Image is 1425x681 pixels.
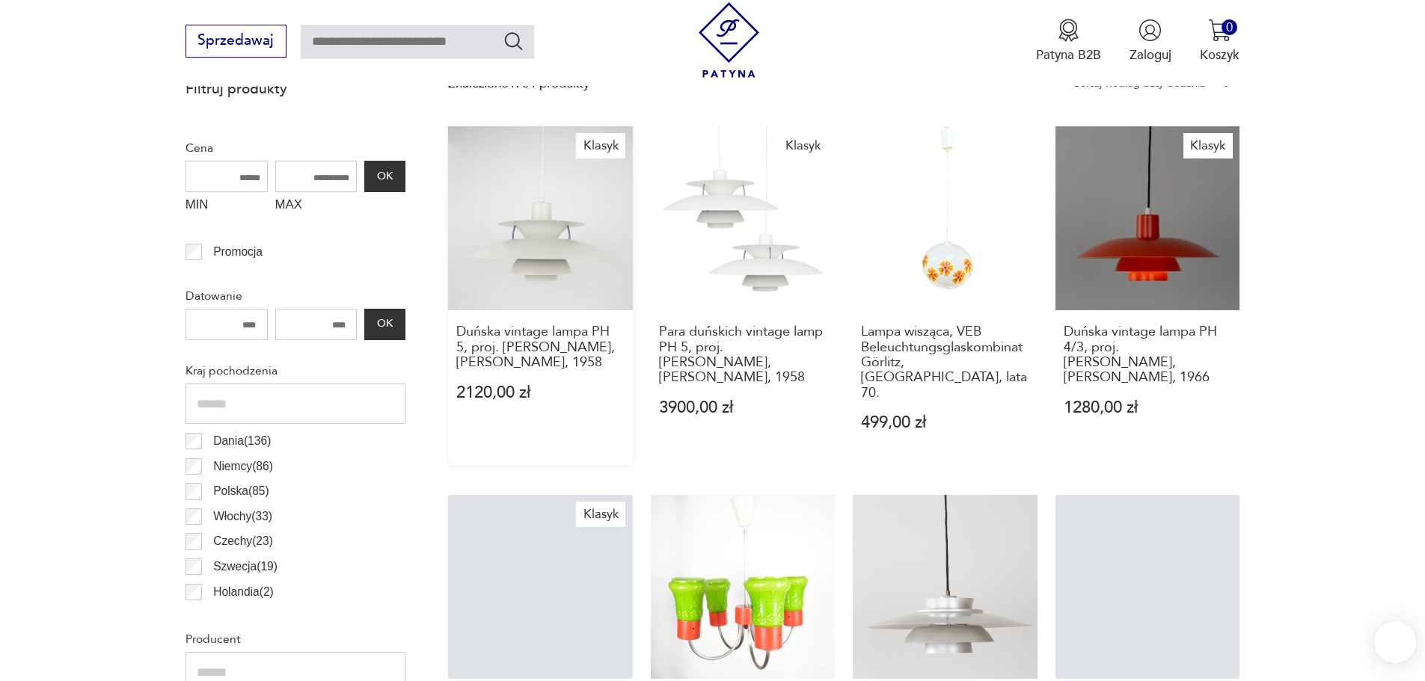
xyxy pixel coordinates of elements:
p: 3900,00 zł [659,400,827,416]
h3: Duńska vintage lampa PH 5, proj. [PERSON_NAME], [PERSON_NAME], 1958 [456,324,625,370]
h3: Para duńskich vintage lamp PH 5, proj. [PERSON_NAME], [PERSON_NAME], 1958 [659,324,827,386]
p: Koszyk [1200,46,1239,64]
label: MIN [186,192,268,221]
a: Ikona medaluPatyna B2B [1036,19,1101,64]
p: Holandia ( 2 ) [213,582,274,602]
div: 0 [1222,19,1237,35]
p: Polska ( 85 ) [213,481,269,501]
button: 0Koszyk [1200,19,1239,64]
img: Ikona koszyka [1208,19,1231,42]
h3: Duńska vintage lampa PH 4/3, proj. [PERSON_NAME], [PERSON_NAME], 1966 [1064,324,1232,386]
p: 1280,00 zł [1064,400,1232,416]
a: KlasykDuńska vintage lampa PH 5, proj. Poul Henningsen, Louis Poulsen, 1958Duńska vintage lampa P... [448,126,633,466]
a: Sprzedawaj [186,36,286,48]
a: KlasykDuńska vintage lampa PH 4/3, proj. Poul Henningsen, Louis Poulsen, 1966Duńska vintage lampa... [1055,126,1240,466]
a: Lampa wisząca, VEB Beleuchtungsglaskombinat Görlitz, Niemcy, lata 70.Lampa wisząca, VEB Beleuchtu... [853,126,1038,466]
a: KlasykPara duńskich vintage lamp PH 5, proj. Poul Henningsen, Louis Poulsen, 1958Para duńskich vi... [651,126,836,466]
p: Datowanie [186,286,405,306]
p: 2120,00 zł [456,385,625,401]
p: Zaloguj [1130,46,1171,64]
button: Sprzedawaj [186,25,286,58]
p: [GEOGRAPHIC_DATA] ( 2 ) [213,607,349,626]
button: Zaloguj [1130,19,1171,64]
img: Ikona medalu [1057,19,1080,42]
p: Szwecja ( 19 ) [213,557,278,576]
img: Patyna - sklep z meblami i dekoracjami vintage [691,2,767,78]
button: Patyna B2B [1036,19,1101,64]
button: Szukaj [503,30,524,52]
p: 499,00 zł [861,415,1029,431]
img: Ikonka użytkownika [1139,19,1162,42]
p: Promocja [213,242,263,262]
label: MAX [275,192,358,221]
p: Czechy ( 23 ) [213,531,273,551]
p: Dania ( 136 ) [213,431,271,451]
p: Producent [186,629,405,649]
button: OK [364,309,405,340]
h3: Lampa wisząca, VEB Beleuchtungsglaskombinat Görlitz, [GEOGRAPHIC_DATA], lata 70. [861,324,1029,401]
button: OK [364,161,405,192]
iframe: Smartsupp widget button [1374,621,1416,663]
p: Filtruj produkty [186,79,405,99]
p: Cena [186,138,405,158]
p: Kraj pochodzenia [186,361,405,380]
p: Niemcy ( 86 ) [213,457,273,476]
p: Włochy ( 33 ) [213,507,272,526]
p: Patyna B2B [1036,46,1101,64]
